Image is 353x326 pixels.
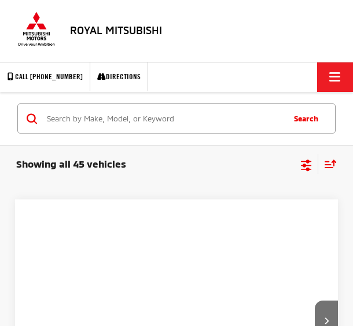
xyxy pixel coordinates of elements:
[318,154,337,174] button: Select sort value
[299,155,314,173] button: Select filters
[15,72,28,81] font: Call
[317,62,353,92] button: Click to show site navigation
[70,25,162,36] h4: Royal Mitsubishi
[46,105,282,132] input: Search by Make, Model, or Keyword
[30,72,83,81] span: [PHONE_NUMBER]
[16,158,126,169] span: Showing all 45 vehicles
[16,12,57,46] img: Mitsubishi
[282,104,335,133] button: Search
[90,62,148,91] a: Directions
